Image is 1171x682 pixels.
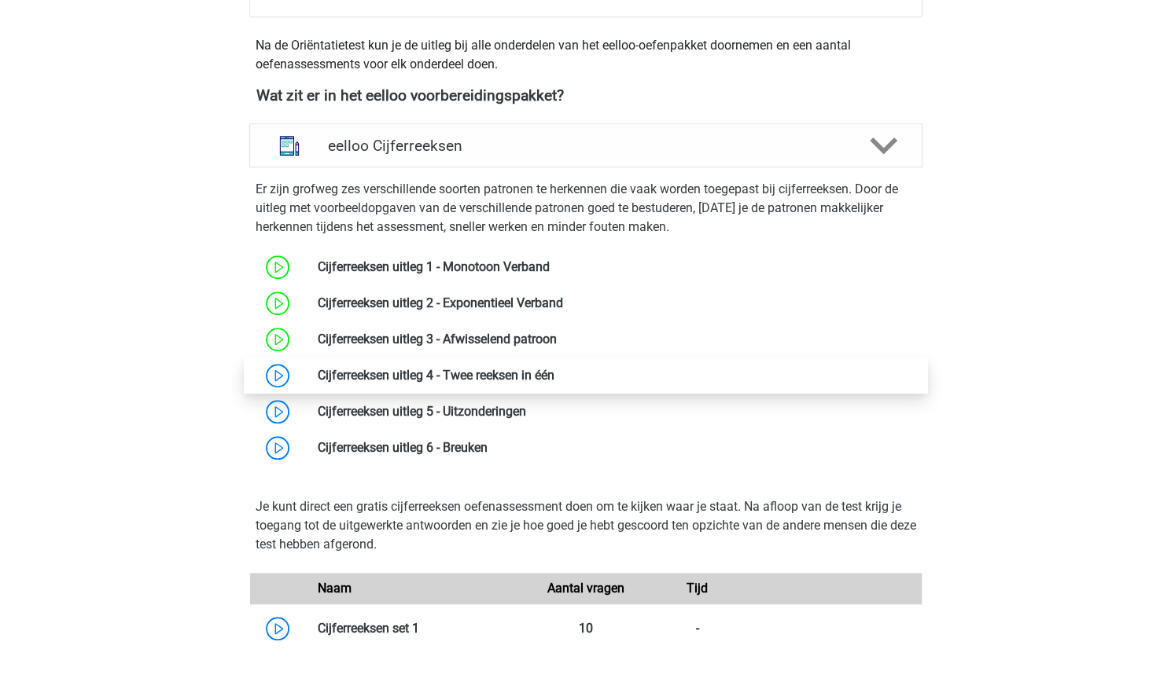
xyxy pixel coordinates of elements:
div: Cijferreeksen uitleg 4 - Twee reeksen in één [306,366,922,385]
div: Na de Oriëntatietest kun je de uitleg bij alle onderdelen van het eelloo-oefenpakket doornemen en... [249,36,922,74]
p: Je kunt direct een gratis cijferreeksen oefenassessment doen om te kijken waar je staat. Na afloo... [256,497,916,554]
h4: eelloo Cijferreeksen [328,137,843,155]
p: Er zijn grofweg zes verschillende soorten patronen te herkennen die vaak worden toegepast bij cij... [256,180,916,236]
div: Tijd [642,579,753,598]
div: Cijferreeksen uitleg 6 - Breuken [306,438,922,457]
div: Cijferreeksen uitleg 2 - Exponentieel Verband [306,294,922,313]
div: Cijferreeksen uitleg 1 - Monotoon Verband [306,258,922,277]
a: cijferreeksen eelloo Cijferreeksen [243,123,929,167]
div: Cijferreeksen uitleg 3 - Afwisselend patroon [306,330,922,349]
div: Naam [306,579,530,598]
div: Aantal vragen [529,579,641,598]
h4: Wat zit er in het eelloo voorbereidingspakket? [256,86,915,104]
img: cijferreeksen [269,125,310,166]
div: Cijferreeksen uitleg 5 - Uitzonderingen [306,402,922,421]
div: Cijferreeksen set 1 [306,619,530,638]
